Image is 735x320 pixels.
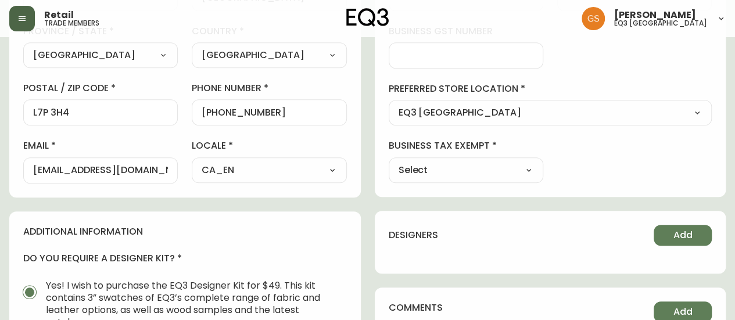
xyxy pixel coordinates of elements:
span: Add [673,229,693,242]
span: Retail [44,10,74,20]
button: Add [654,225,712,246]
label: email [23,139,178,152]
span: Add [673,305,693,318]
label: postal / zip code [23,82,178,95]
h4: do you require a designer kit? [23,252,347,265]
h5: eq3 [GEOGRAPHIC_DATA] [614,20,707,27]
h4: designers [389,229,438,242]
label: locale [192,139,346,152]
img: logo [346,8,389,27]
img: 6b403d9c54a9a0c30f681d41f5fc2571 [582,7,605,30]
label: phone number [192,82,346,95]
label: preferred store location [389,82,712,95]
h4: additional information [23,225,347,238]
h4: comments [389,301,443,314]
h5: trade members [44,20,99,27]
label: business tax exempt [389,139,543,152]
span: [PERSON_NAME] [614,10,696,20]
